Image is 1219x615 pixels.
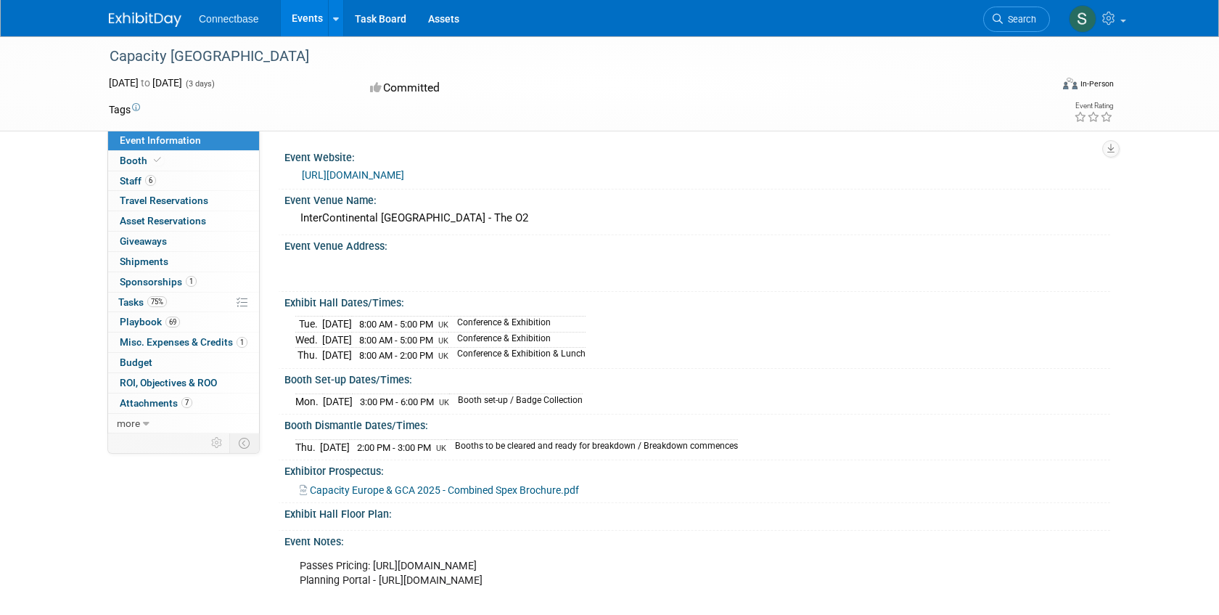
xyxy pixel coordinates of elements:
[357,442,431,453] span: 2:00 PM - 3:00 PM
[438,336,448,346] span: UK
[438,351,448,361] span: UK
[284,503,1110,521] div: Exhibit Hall Floor Plan:
[108,272,259,292] a: Sponsorships1
[438,320,448,330] span: UK
[322,348,352,363] td: [DATE]
[359,350,433,361] span: 8:00 AM - 2:00 PM
[295,394,323,409] td: Mon.
[154,156,161,164] i: Booth reservation complete
[186,276,197,287] span: 1
[436,444,446,453] span: UK
[108,191,259,211] a: Travel Reservations
[120,175,156,187] span: Staff
[295,439,320,455] td: Thu.
[109,12,181,27] img: ExhibitDay
[322,332,352,348] td: [DATE]
[108,312,259,332] a: Playbook69
[320,439,350,455] td: [DATE]
[108,252,259,272] a: Shipments
[446,439,738,455] td: Booths to be cleared and ready for breakdown / Breakdown commences
[117,418,140,429] span: more
[448,332,586,348] td: Conference & Exhibition
[1074,102,1113,110] div: Event Rating
[237,337,247,348] span: 1
[120,357,152,368] span: Budget
[284,415,1110,433] div: Booth Dismantle Dates/Times:
[323,394,353,409] td: [DATE]
[120,235,167,247] span: Giveaways
[108,414,259,433] a: more
[302,169,404,181] a: [URL][DOMAIN_NAME]
[360,396,434,407] span: 3:00 PM - 6:00 PM
[284,292,1110,310] div: Exhibit Hall Dates/Times:
[359,335,433,346] span: 8:00 AM - 5:00 PM
[295,207,1099,229] div: InterContinental [GEOGRAPHIC_DATA] - The O2
[108,394,259,413] a: Attachments7
[284,369,1110,387] div: Booth Set-up Dates/Times:
[310,484,579,496] span: Capacity Europe & GCA 2025 - Combined Spex Brochure.pdf
[230,433,260,452] td: Toggle Event Tabs
[983,7,1050,32] a: Search
[118,296,167,308] span: Tasks
[139,77,152,89] span: to
[295,332,322,348] td: Wed.
[448,348,586,363] td: Conference & Exhibition & Lunch
[284,190,1110,208] div: Event Venue Name:
[109,102,140,117] td: Tags
[108,211,259,231] a: Asset Reservations
[108,353,259,372] a: Budget
[120,336,247,348] span: Misc. Expenses & Credits
[199,13,259,25] span: Connectbase
[108,333,259,352] a: Misc. Expenses & Credits1
[120,276,197,288] span: Sponsorships
[108,171,259,191] a: Staff6
[108,151,259,171] a: Booth
[108,232,259,251] a: Giveaways
[1003,14,1036,25] span: Search
[120,215,206,227] span: Asset Reservations
[104,44,1028,70] div: Capacity [GEOGRAPHIC_DATA]
[108,293,259,312] a: Tasks75%
[359,319,433,330] span: 8:00 AM - 5:00 PM
[120,195,208,206] span: Travel Reservations
[108,373,259,393] a: ROI, Objectives & ROO
[120,377,217,388] span: ROI, Objectives & ROO
[109,77,182,89] span: [DATE] [DATE]
[165,317,180,327] span: 69
[120,397,192,409] span: Attachments
[205,433,230,452] td: Personalize Event Tab Strip
[300,484,579,496] a: Capacity Europe & GCA 2025 - Combined Spex Brochure.pdf
[295,317,322,333] td: Tue.
[145,175,156,186] span: 6
[1063,78,1078,89] img: Format-Inperson.png
[439,398,449,407] span: UK
[108,131,259,150] a: Event Information
[366,76,686,101] div: Committed
[1069,5,1096,33] img: Stephanie Bird
[284,147,1110,165] div: Event Website:
[120,256,168,267] span: Shipments
[1080,78,1114,89] div: In-Person
[449,394,583,409] td: Booth set-up / Badge Collection
[120,155,164,166] span: Booth
[964,76,1114,97] div: Event Format
[184,79,215,89] span: (3 days)
[322,317,352,333] td: [DATE]
[120,134,201,146] span: Event Information
[147,296,167,307] span: 75%
[295,348,322,363] td: Thu.
[181,397,192,408] span: 7
[120,316,180,327] span: Playbook
[284,235,1110,253] div: Event Venue Address:
[448,317,586,333] td: Conference & Exhibition
[284,460,1110,478] div: Exhibitor Prospectus:
[284,531,1110,549] div: Event Notes:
